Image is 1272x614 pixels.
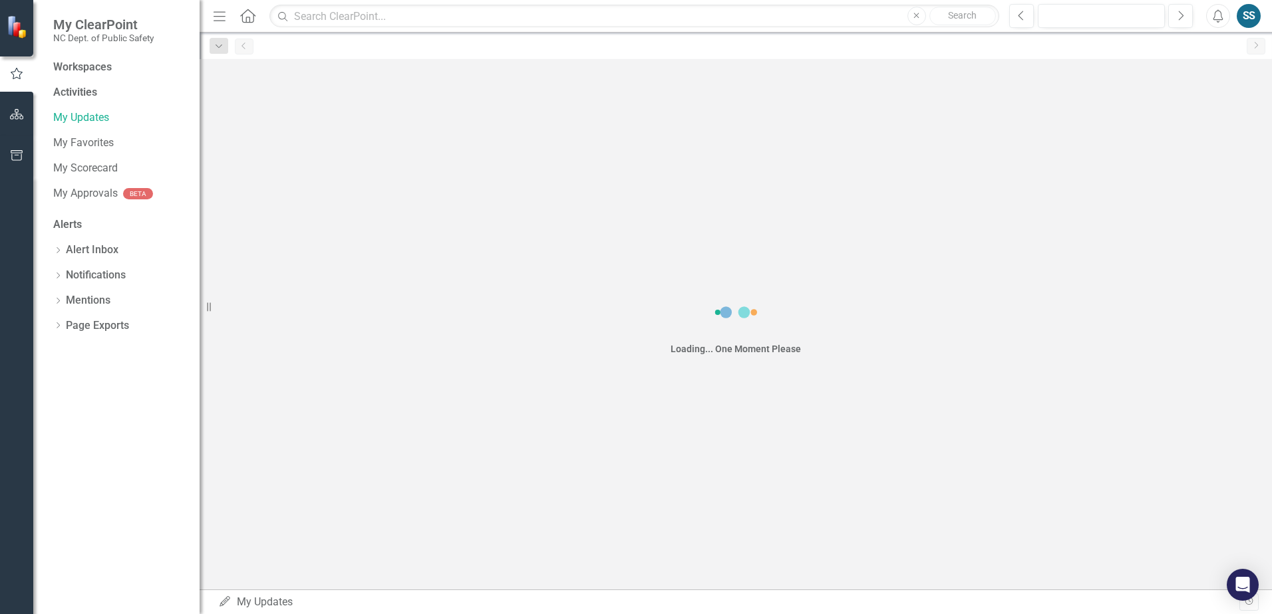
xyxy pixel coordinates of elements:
div: Loading... One Moment Please [671,342,801,356]
div: Activities [53,85,186,100]
img: ClearPoint Strategy [7,15,30,38]
a: Alert Inbox [66,243,118,258]
a: My Updates [53,110,186,126]
span: My ClearPoint [53,17,154,33]
a: Notifications [66,268,126,283]
a: My Scorecard [53,161,186,176]
span: Search [948,10,977,21]
a: Page Exports [66,318,129,334]
a: My Favorites [53,136,186,151]
div: BETA [123,188,153,199]
button: SS [1237,4,1261,28]
input: Search ClearPoint... [269,5,999,28]
button: Search [929,7,996,25]
div: Alerts [53,217,186,233]
a: My Approvals [53,186,118,201]
a: Mentions [66,293,110,308]
small: NC Dept. of Public Safety [53,33,154,43]
div: My Updates [218,595,1239,610]
div: Workspaces [53,60,112,75]
div: Open Intercom Messenger [1227,569,1259,601]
